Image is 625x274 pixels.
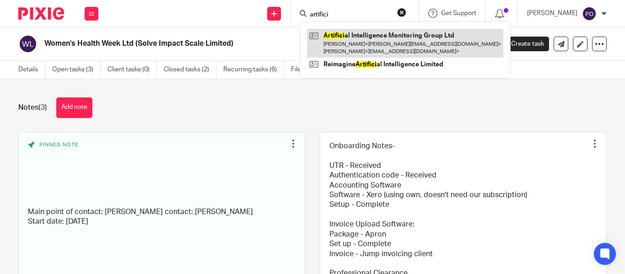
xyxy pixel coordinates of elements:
[582,6,597,21] img: svg%3E
[496,37,549,51] a: Create task
[18,103,47,113] h1: Notes
[527,9,577,18] p: [PERSON_NAME]
[28,141,286,200] div: Pinned note
[52,61,101,79] a: Open tasks (3)
[108,61,157,79] a: Client tasks (0)
[223,61,284,79] a: Recurring tasks (6)
[38,104,47,111] span: (3)
[291,61,312,79] a: Files
[397,8,406,17] button: Clear
[18,7,64,20] img: Pixie
[309,11,391,19] input: Search
[18,61,45,79] a: Details
[18,34,38,54] img: svg%3E
[56,97,92,118] button: Add note
[164,61,216,79] a: Closed tasks (2)
[44,39,395,48] h2: Women's Health Week Ltd (Solve Impact Scale Limited)
[441,10,476,16] span: Get Support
